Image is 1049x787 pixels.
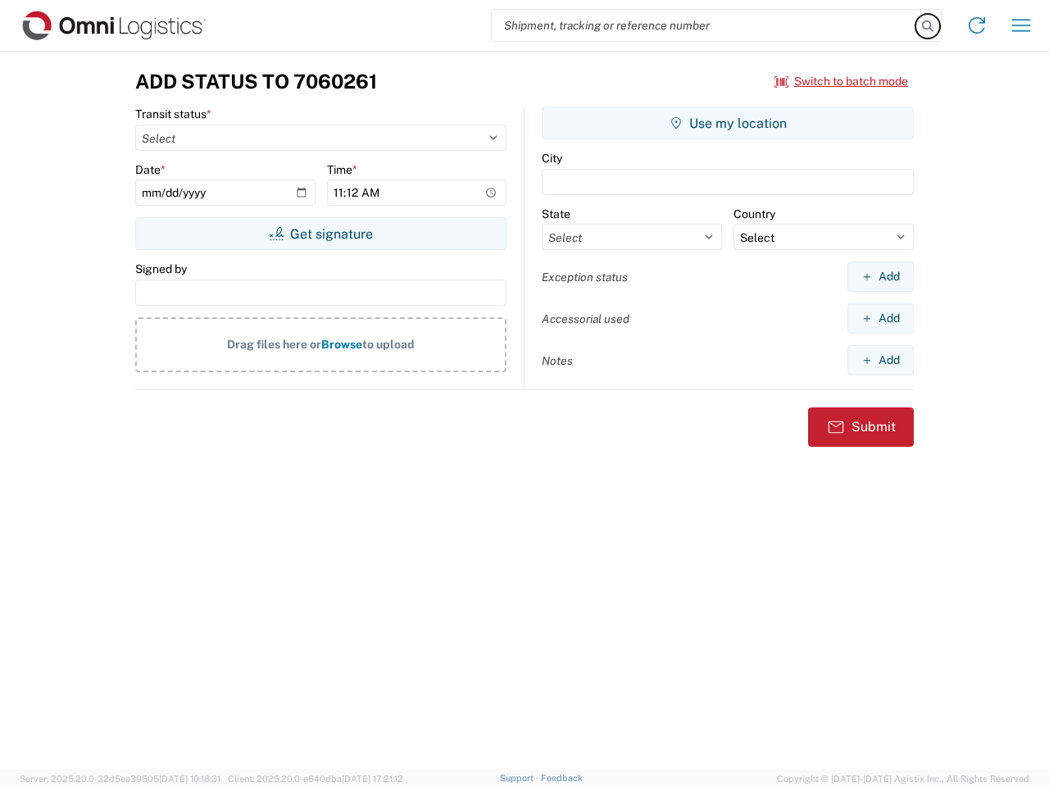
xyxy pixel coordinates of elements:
[135,162,166,177] label: Date
[777,771,1029,786] span: Copyright © [DATE]-[DATE] Agistix Inc., All Rights Reserved
[542,107,914,139] button: Use my location
[847,303,914,334] button: Add
[733,207,775,221] label: Country
[542,207,570,221] label: State
[542,151,562,166] label: City
[774,68,908,95] button: Switch to batch mode
[492,10,916,41] input: Shipment, tracking or reference number
[541,773,583,783] a: Feedback
[135,262,187,276] label: Signed by
[159,774,220,784] span: [DATE] 10:18:31
[808,407,914,447] button: Submit
[135,217,506,250] button: Get signature
[228,774,403,784] span: Client: 2025.20.0-e640dba
[342,774,403,784] span: [DATE] 17:21:12
[135,70,377,93] h3: Add Status to 7060261
[321,338,362,351] span: Browse
[20,774,220,784] span: Server: 2025.20.0-32d5ea39505
[500,773,541,783] a: Support
[847,345,914,375] button: Add
[135,107,211,121] label: Transit status
[542,353,573,368] label: Notes
[847,262,914,292] button: Add
[542,312,629,326] label: Accessorial used
[542,270,628,284] label: Exception status
[327,162,357,177] label: Time
[227,338,321,351] span: Drag files here or
[362,338,415,351] span: to upload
